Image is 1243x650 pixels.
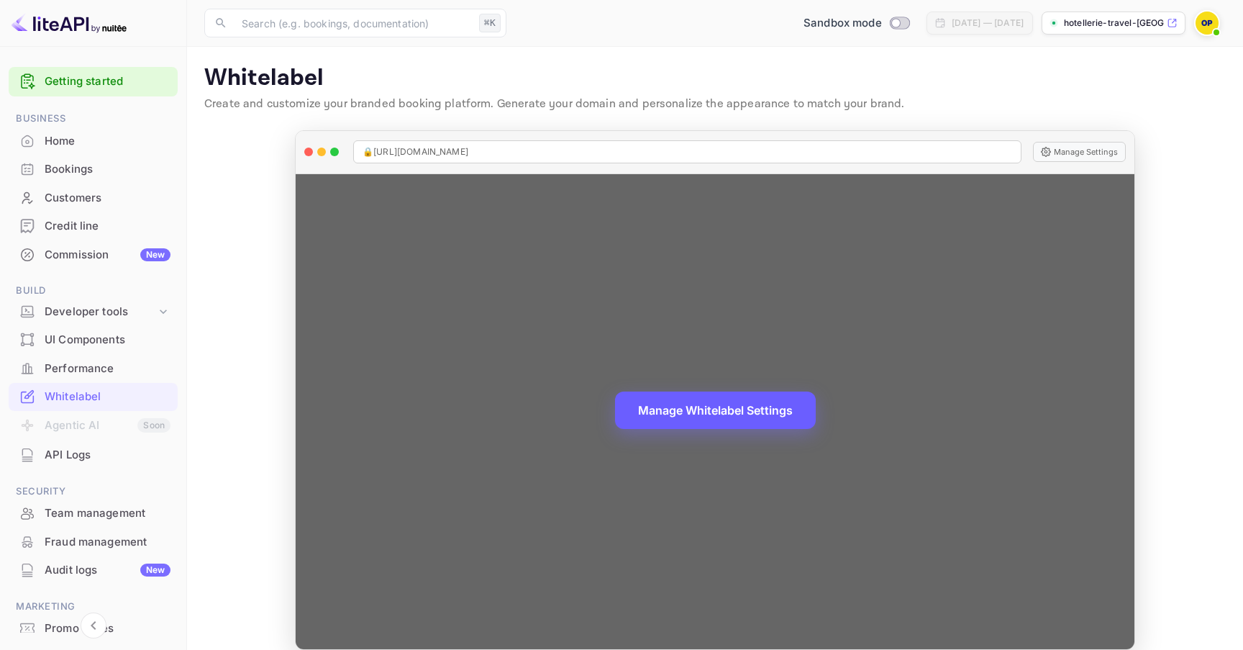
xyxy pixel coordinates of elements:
[9,556,178,584] div: Audit logsNew
[9,441,178,468] a: API Logs
[45,218,170,235] div: Credit line
[9,155,178,184] div: Bookings
[9,441,178,469] div: API Logs
[9,355,178,383] div: Performance
[45,133,170,150] div: Home
[798,15,915,32] div: Switch to Production mode
[45,161,170,178] div: Bookings
[1196,12,1219,35] img: Oscar Padila
[9,127,178,155] div: Home
[204,64,1226,93] p: Whitelabel
[140,248,170,261] div: New
[803,15,882,32] span: Sandbox mode
[9,283,178,299] span: Build
[9,241,178,268] a: CommissionNew
[9,155,178,182] a: Bookings
[9,500,178,526] a: Team management
[9,212,178,239] a: Credit line
[9,127,178,154] a: Home
[45,304,156,320] div: Developer tools
[1064,17,1164,30] p: hotellerie-travel-[GEOGRAPHIC_DATA]...
[45,534,170,551] div: Fraud management
[9,241,178,269] div: CommissionNew
[9,383,178,411] div: Whitelabel
[479,14,501,32] div: ⌘K
[9,355,178,382] a: Performance
[140,564,170,577] div: New
[9,111,178,127] span: Business
[45,73,170,90] a: Getting started
[45,447,170,464] div: API Logs
[45,620,170,637] div: Promo codes
[45,361,170,377] div: Performance
[9,383,178,410] a: Whitelabel
[9,212,178,240] div: Credit line
[9,326,178,353] a: UI Components
[45,389,170,405] div: Whitelabel
[12,12,127,35] img: LiteAPI logo
[363,145,468,158] span: 🔒 [URL][DOMAIN_NAME]
[9,299,178,325] div: Developer tools
[9,500,178,528] div: Team management
[9,615,178,643] div: Promo codes
[615,392,816,429] button: Manage Whitelabel Settings
[81,613,106,638] button: Collapse navigation
[9,184,178,211] a: Customers
[1033,142,1126,162] button: Manage Settings
[9,615,178,641] a: Promo codes
[45,505,170,522] div: Team management
[9,528,178,555] a: Fraud management
[9,484,178,500] span: Security
[45,562,170,579] div: Audit logs
[9,599,178,615] span: Marketing
[9,556,178,583] a: Audit logsNew
[9,528,178,556] div: Fraud management
[952,17,1024,30] div: [DATE] — [DATE]
[45,332,170,348] div: UI Components
[204,96,1226,113] p: Create and customize your branded booking platform. Generate your domain and personalize the appe...
[9,326,178,354] div: UI Components
[45,190,170,207] div: Customers
[233,9,473,37] input: Search (e.g. bookings, documentation)
[45,247,170,263] div: Commission
[9,184,178,212] div: Customers
[9,67,178,96] div: Getting started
